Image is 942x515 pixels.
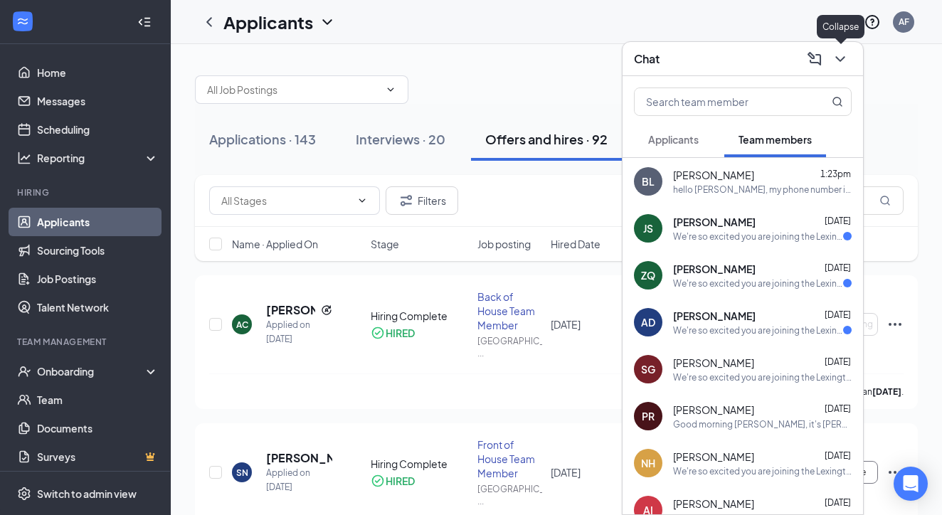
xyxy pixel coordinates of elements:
[386,474,415,488] div: HIRED
[371,457,468,471] div: Hiring Complete
[673,450,754,464] span: [PERSON_NAME]
[398,192,415,209] svg: Filter
[825,309,851,320] span: [DATE]
[236,319,248,331] div: AC
[899,16,909,28] div: AF
[817,15,864,38] div: Collapse
[641,362,655,376] div: SG
[634,51,660,67] h3: Chat
[894,467,928,501] div: Open Intercom Messenger
[201,14,218,31] a: ChevronLeft
[17,364,31,378] svg: UserCheck
[820,169,851,179] span: 1:23pm
[825,450,851,461] span: [DATE]
[485,130,608,148] div: Offers and hires · 92
[37,236,159,265] a: Sourcing Tools
[37,87,159,115] a: Messages
[207,82,379,97] input: All Job Postings
[37,265,159,293] a: Job Postings
[673,168,754,182] span: [PERSON_NAME]
[825,356,851,367] span: [DATE]
[17,186,156,198] div: Hiring
[673,418,852,430] div: Good morning [PERSON_NAME], it's [PERSON_NAME]. [PERSON_NAME] is not coming [DATE] at 7am, I trie...
[223,10,313,34] h1: Applicants
[806,51,823,68] svg: ComposeMessage
[477,335,543,359] div: [GEOGRAPHIC_DATA] ...
[551,466,581,479] span: [DATE]
[477,290,543,332] div: Back of House Team Member
[209,130,316,148] div: Applications · 143
[477,237,531,251] span: Job posting
[477,483,543,507] div: [GEOGRAPHIC_DATA] ...
[356,195,368,206] svg: ChevronDown
[371,237,399,251] span: Stage
[221,193,351,208] input: All Stages
[641,268,655,282] div: ZQ
[673,277,843,290] div: We're so excited you are joining the Lexington Village FSU [DEMOGRAPHIC_DATA]-fil-Ateam ! Do you ...
[642,409,655,423] div: PR
[37,364,147,378] div: Onboarding
[825,497,851,508] span: [DATE]
[551,318,581,331] span: [DATE]
[829,48,852,70] button: ChevronDown
[872,386,901,397] b: [DATE]
[673,371,852,383] div: We're so excited you are joining the Lexington Village FSU [DEMOGRAPHIC_DATA]-fil-Ateam ! Do you ...
[17,487,31,501] svg: Settings
[16,14,30,28] svg: WorkstreamLogo
[832,14,850,31] svg: Notifications
[37,386,159,414] a: Team
[635,88,803,115] input: Search team member
[386,186,458,215] button: Filter Filters
[864,14,881,31] svg: QuestionInfo
[803,48,826,70] button: ComposeMessage
[266,318,332,346] div: Applied on [DATE]
[641,315,655,329] div: AD
[371,309,468,323] div: Hiring Complete
[37,208,159,236] a: Applicants
[477,437,543,480] div: Front of House Team Member
[37,414,159,442] a: Documents
[356,130,445,148] div: Interviews · 20
[321,304,332,316] svg: Reapply
[37,442,159,471] a: SurveysCrown
[371,474,385,488] svg: CheckmarkCircle
[673,497,754,511] span: [PERSON_NAME]
[37,151,159,165] div: Reporting
[879,195,891,206] svg: MagnifyingGlass
[673,309,756,323] span: [PERSON_NAME]
[832,96,843,107] svg: MagnifyingGlass
[825,403,851,414] span: [DATE]
[17,151,31,165] svg: Analysis
[385,84,396,95] svg: ChevronDown
[37,487,137,501] div: Switch to admin view
[319,14,336,31] svg: ChevronDown
[266,302,315,318] h5: [PERSON_NAME]
[266,466,332,494] div: Applied on [DATE]
[266,450,332,466] h5: [PERSON_NAME]
[37,115,159,144] a: Scheduling
[642,174,655,189] div: BL
[641,456,655,470] div: NH
[673,324,843,336] div: We're so excited you are joining the Lexington Village FSU [DEMOGRAPHIC_DATA]-fil-Ateam ! Do you ...
[232,237,318,251] span: Name · Applied On
[673,403,754,417] span: [PERSON_NAME]
[137,15,152,29] svg: Collapse
[386,326,415,340] div: HIRED
[887,316,904,333] svg: Ellipses
[673,230,843,243] div: We're so excited you are joining the Lexington Village FSU [DEMOGRAPHIC_DATA]-fil-Ateam ! Do you ...
[673,184,852,196] div: hello [PERSON_NAME], my phone number is [PHONE_NUMBER]. feel free to text me and we can talk when...
[371,326,385,340] svg: CheckmarkCircle
[236,467,248,479] div: SN
[648,133,699,146] span: Applicants
[37,58,159,87] a: Home
[825,216,851,226] span: [DATE]
[37,293,159,322] a: Talent Network
[887,464,904,481] svg: Ellipses
[739,133,812,146] span: Team members
[643,221,653,235] div: JS
[825,262,851,273] span: [DATE]
[673,465,852,477] div: We're so excited you are joining the Lexington Village FSU [DEMOGRAPHIC_DATA]-fil-Ateam ! Do you ...
[673,215,756,229] span: [PERSON_NAME]
[832,51,849,68] svg: ChevronDown
[551,237,600,251] span: Hired Date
